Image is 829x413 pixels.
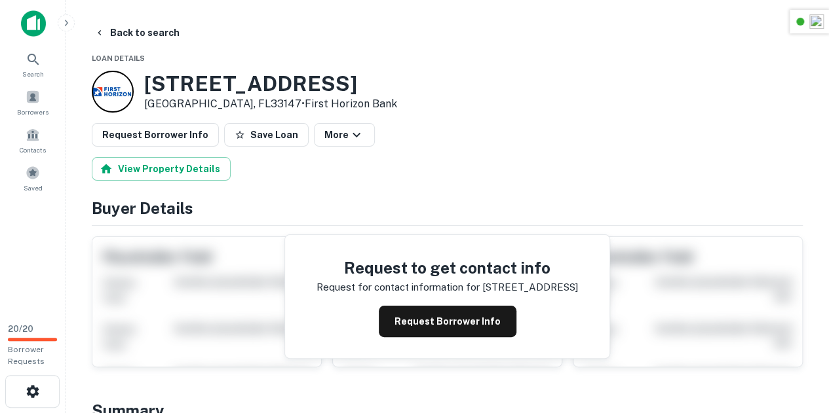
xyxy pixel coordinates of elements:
a: Contacts [4,122,62,158]
iframe: Chat Widget [763,308,829,371]
h4: Buyer Details [92,196,803,220]
button: Request Borrower Info [92,123,219,147]
h4: Request to get contact info [317,256,578,279]
a: Saved [4,160,62,196]
button: Save Loan [224,123,309,147]
h3: [STREET_ADDRESS] [144,71,397,96]
a: Search [4,46,62,82]
span: Borrowers [17,107,48,117]
span: Search [22,69,44,79]
span: Contacts [20,145,46,155]
span: Saved [24,183,43,193]
button: Back to search [89,21,185,45]
button: More [314,123,375,147]
span: Loan Details [92,54,145,62]
p: [STREET_ADDRESS] [482,279,578,295]
img: capitalize-icon.png [21,10,46,37]
a: Borrowers [4,84,62,120]
p: [GEOGRAPHIC_DATA], FL33147 • [144,96,397,112]
span: Borrower Requests [8,345,45,366]
button: Request Borrower Info [379,306,516,337]
span: 20 / 20 [8,324,33,334]
button: View Property Details [92,157,231,181]
p: Request for contact information for [317,279,480,295]
a: First Horizon Bank [305,98,397,110]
